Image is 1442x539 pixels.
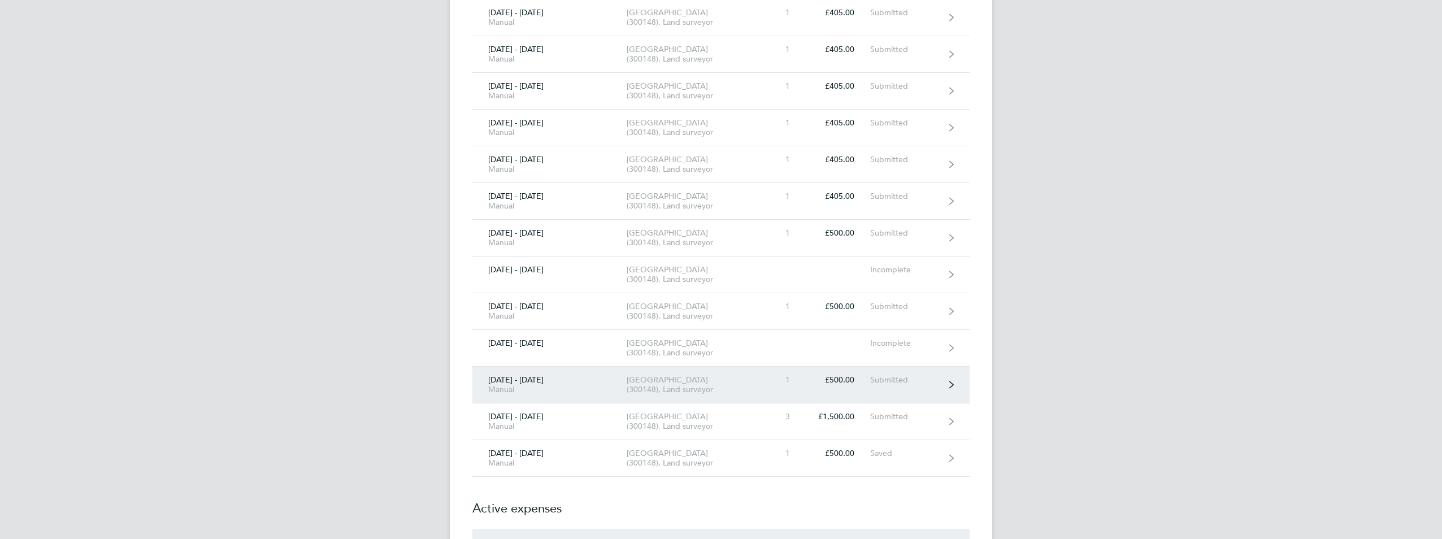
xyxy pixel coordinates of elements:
a: [DATE] - [DATE][GEOGRAPHIC_DATA] (300148), Land surveyorIncomplete [472,330,970,367]
div: 1 [756,155,806,164]
div: Manual [488,385,611,394]
div: Manual [488,238,611,247]
div: Manual [488,201,611,211]
div: 1 [756,81,806,91]
div: Manual [488,421,611,431]
div: [DATE] - [DATE] [472,302,627,321]
div: [DATE] - [DATE] [472,81,627,101]
div: 1 [756,45,806,54]
div: [GEOGRAPHIC_DATA] (300148), Land surveyor [627,118,756,137]
a: [DATE] - [DATE][GEOGRAPHIC_DATA] (300148), Land surveyorIncomplete [472,257,970,293]
div: Submitted [870,81,940,91]
div: 1 [756,8,806,18]
div: [GEOGRAPHIC_DATA] (300148), Land surveyor [627,375,756,394]
div: Saved [870,449,940,458]
div: [GEOGRAPHIC_DATA] (300148), Land surveyor [627,412,756,431]
a: [DATE] - [DATE]Manual[GEOGRAPHIC_DATA] (300148), Land surveyor1£500.00Submitted [472,367,970,403]
div: Manual [488,458,611,468]
div: [DATE] - [DATE] [472,8,627,27]
div: £500.00 [806,375,870,385]
div: Incomplete [870,265,940,275]
div: [GEOGRAPHIC_DATA] (300148), Land surveyor [627,265,756,284]
a: [DATE] - [DATE]Manual[GEOGRAPHIC_DATA] (300148), Land surveyor1£500.00Saved [472,440,970,477]
a: [DATE] - [DATE]Manual[GEOGRAPHIC_DATA] (300148), Land surveyor1£500.00Submitted [472,220,970,257]
div: [GEOGRAPHIC_DATA] (300148), Land surveyor [627,155,756,174]
div: £405.00 [806,81,870,91]
div: £500.00 [806,228,870,238]
div: £405.00 [806,192,870,201]
div: 1 [756,118,806,128]
a: [DATE] - [DATE]Manual[GEOGRAPHIC_DATA] (300148), Land surveyor1£405.00Submitted [472,183,970,220]
div: [GEOGRAPHIC_DATA] (300148), Land surveyor [627,192,756,211]
div: Submitted [870,118,940,128]
div: Manual [488,311,611,321]
div: [GEOGRAPHIC_DATA] (300148), Land surveyor [627,228,756,247]
h2: Active expenses [472,477,970,529]
div: 1 [756,375,806,385]
div: £500.00 [806,449,870,458]
div: 1 [756,192,806,201]
div: Submitted [870,302,940,311]
div: [DATE] - [DATE] [472,45,627,64]
div: Submitted [870,8,940,18]
div: 1 [756,302,806,311]
div: Incomplete [870,338,940,348]
div: [GEOGRAPHIC_DATA] (300148), Land surveyor [627,338,756,358]
div: Manual [488,164,611,174]
div: [DATE] - [DATE] [472,228,627,247]
div: Submitted [870,375,940,385]
div: [GEOGRAPHIC_DATA] (300148), Land surveyor [627,45,756,64]
div: Manual [488,128,611,137]
div: [DATE] - [DATE] [472,449,627,468]
div: Manual [488,18,611,27]
a: [DATE] - [DATE]Manual[GEOGRAPHIC_DATA] (300148), Land surveyor1£405.00Submitted [472,110,970,146]
div: [DATE] - [DATE] [472,155,627,174]
div: £500.00 [806,302,870,311]
div: Submitted [870,412,940,421]
div: £405.00 [806,155,870,164]
div: 3 [756,412,806,421]
div: [GEOGRAPHIC_DATA] (300148), Land surveyor [627,449,756,468]
div: £1,500.00 [806,412,870,421]
div: Submitted [870,192,940,201]
div: [DATE] - [DATE] [472,375,627,394]
a: [DATE] - [DATE]Manual[GEOGRAPHIC_DATA] (300148), Land surveyor1£500.00Submitted [472,293,970,330]
a: [DATE] - [DATE]Manual[GEOGRAPHIC_DATA] (300148), Land surveyor1£405.00Submitted [472,146,970,183]
div: £405.00 [806,45,870,54]
div: 1 [756,449,806,458]
div: £405.00 [806,118,870,128]
div: Submitted [870,45,940,54]
a: [DATE] - [DATE]Manual[GEOGRAPHIC_DATA] (300148), Land surveyor1£405.00Submitted [472,73,970,110]
div: [DATE] - [DATE] [472,118,627,137]
div: Submitted [870,228,940,238]
div: [DATE] - [DATE] [472,265,627,275]
a: [DATE] - [DATE]Manual[GEOGRAPHIC_DATA] (300148), Land surveyor1£405.00Submitted [472,36,970,73]
div: Manual [488,54,611,64]
div: £405.00 [806,8,870,18]
div: [GEOGRAPHIC_DATA] (300148), Land surveyor [627,8,756,27]
div: [GEOGRAPHIC_DATA] (300148), Land surveyor [627,302,756,321]
div: 1 [756,228,806,238]
div: Submitted [870,155,940,164]
div: [GEOGRAPHIC_DATA] (300148), Land surveyor [627,81,756,101]
div: [DATE] - [DATE] [472,412,627,431]
div: [DATE] - [DATE] [472,338,627,348]
a: [DATE] - [DATE]Manual[GEOGRAPHIC_DATA] (300148), Land surveyor3£1,500.00Submitted [472,403,970,440]
div: Manual [488,91,611,101]
div: [DATE] - [DATE] [472,192,627,211]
